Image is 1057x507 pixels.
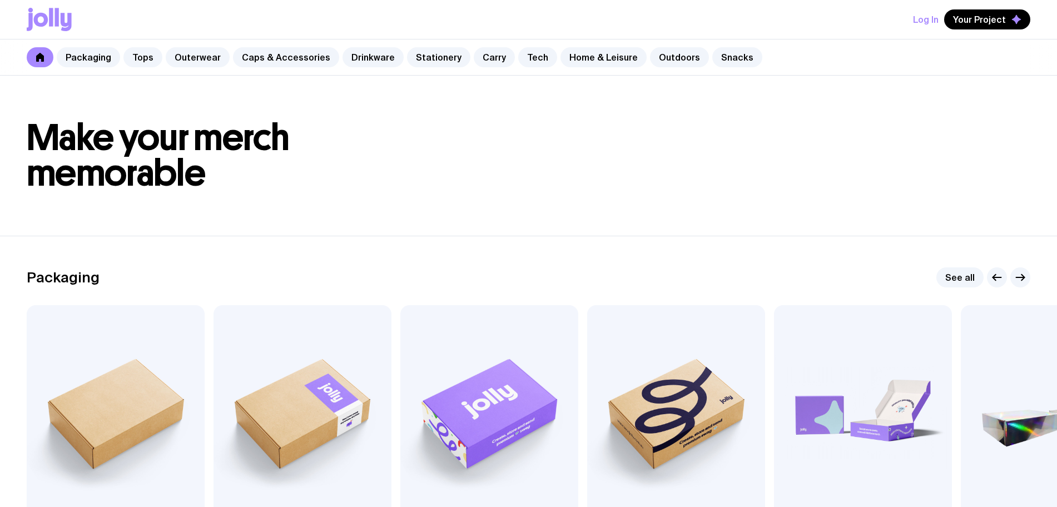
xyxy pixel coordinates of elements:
a: Stationery [407,47,470,67]
a: Drinkware [343,47,404,67]
a: Outerwear [166,47,230,67]
a: Snacks [712,47,762,67]
span: Your Project [953,14,1006,25]
button: Log In [913,9,939,29]
a: Outdoors [650,47,709,67]
a: Caps & Accessories [233,47,339,67]
button: Your Project [944,9,1030,29]
a: Tops [123,47,162,67]
h2: Packaging [27,269,100,286]
a: Packaging [57,47,120,67]
a: See all [936,267,984,287]
a: Tech [518,47,557,67]
a: Home & Leisure [560,47,647,67]
span: Make your merch memorable [27,116,290,195]
a: Carry [474,47,515,67]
